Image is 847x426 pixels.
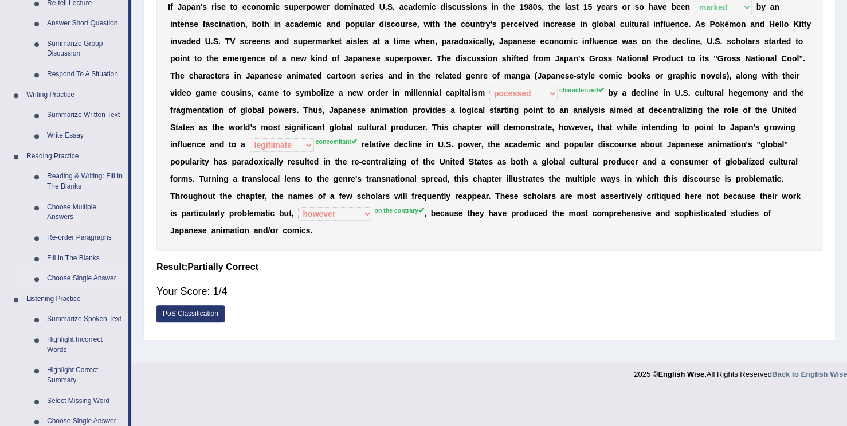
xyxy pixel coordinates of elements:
[472,2,477,11] b: o
[587,2,592,11] b: 5
[316,2,322,11] b: w
[312,37,315,46] b: r
[256,37,261,46] b: e
[257,19,262,29] b: o
[370,2,375,11] b: d
[675,19,680,29] b: n
[203,19,206,29] b: f
[634,19,639,29] b: u
[242,2,247,11] b: e
[680,19,684,29] b: c
[186,2,191,11] b: p
[214,19,219,29] b: c
[230,37,235,46] b: V
[583,2,588,11] b: 1
[42,268,128,289] a: Choose Single Answer
[365,2,370,11] b: e
[205,37,211,46] b: U
[619,19,624,29] b: c
[385,2,387,11] b: .
[501,19,506,29] b: p
[665,19,670,29] b: u
[609,19,613,29] b: a
[432,19,435,29] b: t
[639,2,644,11] b: o
[186,37,191,46] b: d
[676,2,681,11] b: e
[170,37,172,46] b: i
[391,19,395,29] b: c
[491,2,493,11] b: i
[266,2,273,11] b: m
[42,248,128,269] a: Fill In The Blanks
[470,2,472,11] b: i
[417,19,419,29] b: ,
[172,37,178,46] b: n
[524,2,528,11] b: 9
[492,19,497,29] b: s
[452,2,457,11] b: c
[483,2,487,11] b: s
[582,19,587,29] b: n
[233,19,236,29] b: i
[548,2,551,11] b: t
[315,37,322,46] b: m
[429,2,432,11] b: i
[205,19,210,29] b: a
[567,19,571,29] b: s
[284,37,289,46] b: d
[670,19,675,29] b: e
[775,19,779,29] b: e
[42,34,128,64] a: Summarize Group Discussion
[367,19,371,29] b: a
[221,19,226,29] b: n
[42,105,128,126] a: Summarize Written Text
[236,19,241,29] b: o
[182,37,186,46] b: a
[308,37,312,46] b: e
[769,19,775,29] b: H
[529,19,534,29] b: e
[303,2,305,11] b: r
[274,19,276,29] b: i
[195,2,201,11] b: n
[363,2,366,11] b: t
[528,2,533,11] b: 8
[327,2,330,11] b: r
[653,2,658,11] b: a
[335,37,339,46] b: e
[285,19,290,29] b: a
[545,19,550,29] b: n
[555,19,558,29] b: r
[293,37,298,46] b: s
[334,2,339,11] b: d
[490,19,492,29] b: '
[435,19,440,29] b: h
[308,19,315,29] b: m
[351,2,354,11] b: i
[351,37,353,46] b: i
[405,19,408,29] b: r
[387,2,393,11] b: S
[445,2,448,11] b: i
[244,37,249,46] b: c
[261,37,266,46] b: n
[266,37,270,46] b: s
[252,37,256,46] b: e
[756,2,761,11] b: b
[358,2,363,11] b: a
[701,19,705,29] b: s
[663,19,665,29] b: l
[533,2,538,11] b: 0
[403,2,408,11] b: c
[470,19,475,29] b: u
[513,19,518,29] b: c
[399,2,404,11] b: a
[477,2,483,11] b: n
[350,19,355,29] b: o
[729,19,736,29] b: m
[418,2,422,11] b: e
[658,2,662,11] b: v
[364,19,367,29] b: l
[315,19,317,29] b: i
